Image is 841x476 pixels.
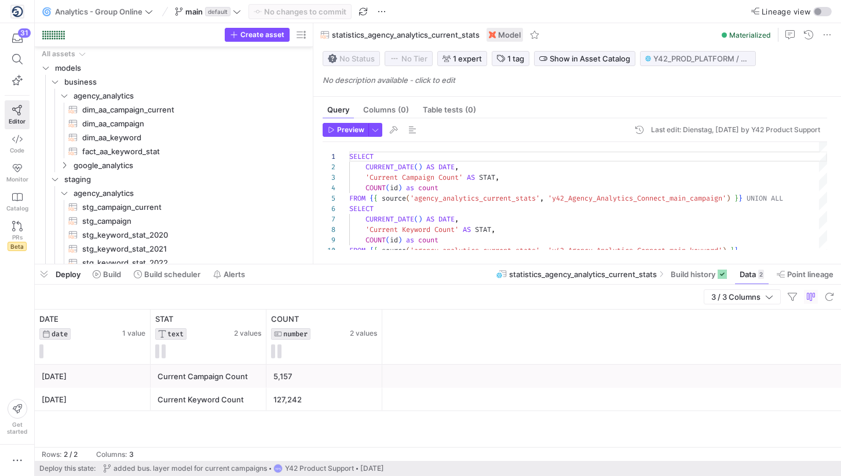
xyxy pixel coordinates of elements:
div: 5 [323,193,335,204]
span: 'y42_Agency_Analytics_Connect_main_campaign' [548,194,726,203]
div: 4 [323,183,335,193]
div: 10 [323,245,335,256]
span: Build [103,270,121,279]
span: ( [414,215,418,224]
div: Press SPACE to select this row. [39,214,308,228]
span: Deploy this state: [39,464,96,473]
span: ) [726,194,730,203]
span: Build history [671,270,715,279]
span: NUMBER [283,330,308,338]
button: 1 expert [437,51,487,66]
span: { [370,194,374,203]
span: (0) [465,106,476,114]
div: 5,157 [273,365,375,388]
span: 2 values [350,329,377,337]
span: ) [722,246,726,255]
a: stg_keyword_stat_2022​​​​​​​​​​ [39,256,308,270]
span: Beta [8,242,27,251]
span: ) [418,162,422,172]
button: Data2 [734,264,769,284]
button: Build [87,264,126,284]
span: statistics_agency_analytics_current_stats [332,30,480,39]
span: Show in Asset Catalog [550,54,630,63]
span: added bus. layer model for current campaigns [114,464,267,473]
span: Data [740,270,756,279]
div: 3 [323,172,335,183]
a: stg_campaign​​​​​​​​​​ [39,214,308,228]
div: 8 [323,224,335,235]
div: Press SPACE to select this row. [39,144,308,158]
span: , [455,215,459,224]
span: } [734,246,738,255]
span: 'y42_Agency_Analytics_Connect_main_keyword' [548,246,722,255]
span: } [738,194,743,203]
span: No Status [328,54,375,63]
div: Press SPACE to select this row. [39,228,308,242]
span: SELECT [349,152,374,161]
span: 'agency_analytics_current_stats' [410,194,540,203]
span: ( [406,194,410,203]
span: { [374,194,378,203]
div: Current Campaign Count [158,365,259,388]
p: No description available - click to edit [323,75,836,85]
div: 3 [129,450,134,459]
span: , [455,162,459,172]
div: Press SPACE to select this row. [39,89,308,103]
button: Point lineage [771,264,839,284]
span: models [55,61,306,75]
span: } [734,194,738,203]
span: DATE [438,162,455,172]
button: 🌀Analytics - Group Online [39,4,156,19]
span: Build scheduler [144,270,200,279]
span: Columns [363,106,409,114]
span: Alerts [224,270,245,279]
div: 2 [758,270,764,279]
span: dim_aa_campaign_current​​​​​​​​​​ [82,103,295,117]
span: TEXT [167,330,184,338]
span: FROM [349,246,365,255]
span: main [185,7,203,16]
a: stg_keyword_stat_2020​​​​​​​​​​ [39,228,308,242]
span: PRs [12,234,23,241]
div: YPS [273,464,283,473]
span: staging [64,173,306,186]
span: Editor [9,118,25,125]
button: Preview [323,123,368,137]
span: stg_campaign_current​​​​​​​​​​ [82,201,295,214]
button: Getstarted [5,394,30,439]
div: 2 / 2 [64,450,78,459]
span: Get started [7,421,27,435]
button: 31 [5,28,30,49]
span: , [540,194,544,203]
span: 1 value [122,329,145,337]
button: Y42_PROD_PLATFORM / STATISTICS / STATISTICS_AGENCY_ANALYTICS_CURRENT_STATS [640,51,756,66]
span: 3 / 3 Columns [711,292,765,301]
span: Preview [337,126,364,134]
button: No tierNo Tier [385,51,433,66]
span: default [205,7,231,16]
span: 1 tag [507,54,524,63]
span: , [495,173,499,182]
div: Press SPACE to select this row. [39,200,308,214]
div: 9 [323,235,335,245]
div: Columns: [96,450,127,459]
span: Query [327,106,349,114]
span: stg_campaign​​​​​​​​​​ [82,215,295,228]
a: PRsBeta [5,216,30,256]
button: No statusNo Status [323,51,380,66]
div: Press SPACE to select this row. [39,158,308,172]
div: Press SPACE to select this row. [39,75,308,89]
span: as [406,183,414,192]
img: undefined [489,31,496,38]
span: CURRENT_DATE [365,215,414,224]
span: Create asset [240,31,284,39]
a: fact_aa_keyword_stat​​​​​​​​​​ [39,144,308,158]
button: 1 tag [492,51,529,66]
span: 🌀 [42,8,50,16]
a: Code [5,129,30,158]
span: FROM [349,194,365,203]
span: Y42_PROD_PLATFORM / STATISTICS / STATISTICS_AGENCY_ANALYTICS_CURRENT_STATS [653,54,751,63]
span: fact_aa_keyword_stat​​​​​​​​​​ [82,145,295,158]
span: [DATE] [360,464,384,473]
span: DATE [438,215,455,224]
